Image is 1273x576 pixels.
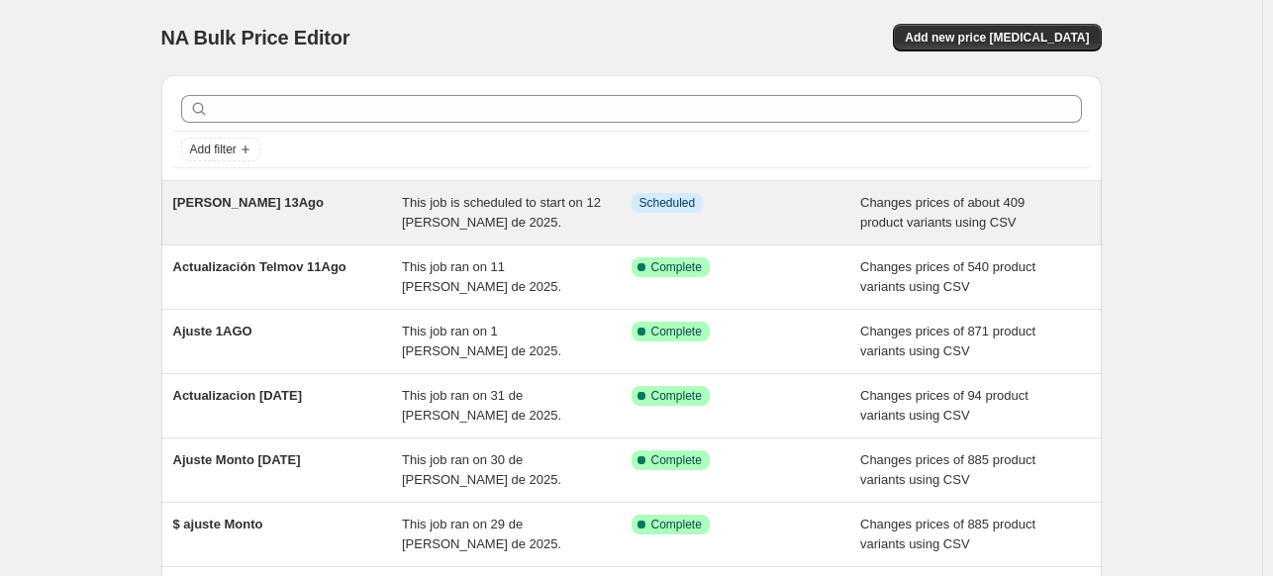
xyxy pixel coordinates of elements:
span: Complete [651,388,702,404]
span: Changes prices of 885 product variants using CSV [860,517,1035,551]
span: Complete [651,517,702,532]
span: [PERSON_NAME] 13Ago [173,195,324,210]
span: Complete [651,259,702,275]
span: Actualización Telmov 11Ago [173,259,346,274]
span: Scheduled [639,195,696,211]
span: Complete [651,324,702,339]
span: Ajuste Monto [DATE] [173,452,301,467]
span: Add filter [190,142,237,157]
span: Changes prices of 885 product variants using CSV [860,452,1035,487]
span: Actualizacion [DATE] [173,388,303,403]
span: Ajuste 1AGO [173,324,252,338]
span: Changes prices of about 409 product variants using CSV [860,195,1025,230]
span: Changes prices of 871 product variants using CSV [860,324,1035,358]
button: Add filter [181,138,260,161]
span: Changes prices of 540 product variants using CSV [860,259,1035,294]
span: Complete [651,452,702,468]
span: This job ran on 30 de [PERSON_NAME] de 2025. [402,452,561,487]
span: This job ran on 11 [PERSON_NAME] de 2025. [402,259,561,294]
span: $ ajuste Monto [173,517,263,531]
button: Add new price [MEDICAL_DATA] [893,24,1101,51]
span: NA Bulk Price Editor [161,27,350,48]
span: This job ran on 31 de [PERSON_NAME] de 2025. [402,388,561,423]
span: Changes prices of 94 product variants using CSV [860,388,1028,423]
span: Add new price [MEDICAL_DATA] [905,30,1089,46]
span: This job ran on 29 de [PERSON_NAME] de 2025. [402,517,561,551]
span: This job ran on 1 [PERSON_NAME] de 2025. [402,324,561,358]
span: This job is scheduled to start on 12 [PERSON_NAME] de 2025. [402,195,601,230]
